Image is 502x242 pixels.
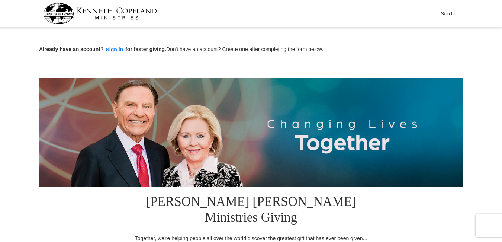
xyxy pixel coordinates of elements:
[130,187,372,235] h1: [PERSON_NAME] [PERSON_NAME] Ministries Giving
[43,3,157,24] img: kcm-header-logo.svg
[437,8,459,19] button: Sign In
[39,45,463,54] p: Don't have an account? Create one after completing the form below.
[39,46,166,52] strong: Already have an account? for faster giving.
[104,45,126,54] button: Sign in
